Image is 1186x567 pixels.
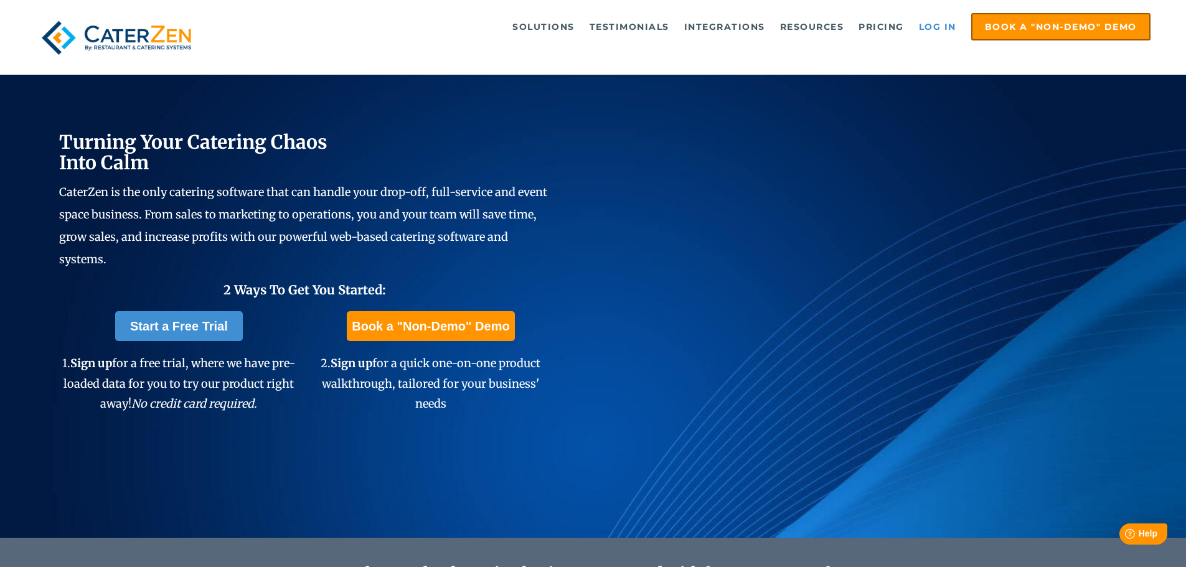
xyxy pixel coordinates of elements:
[224,282,386,298] span: 2 Ways To Get You Started:
[971,13,1151,40] a: Book a "Non-Demo" Demo
[678,14,771,39] a: Integrations
[131,396,257,411] em: No credit card required.
[1075,518,1172,553] iframe: Help widget launcher
[321,356,540,411] span: 2. for a quick one-on-one product walkthrough, tailored for your business' needs
[70,356,112,370] span: Sign up
[583,14,675,39] a: Testimonials
[115,311,243,341] a: Start a Free Trial
[35,13,197,62] img: caterzen
[59,130,327,174] span: Turning Your Catering Chaos Into Calm
[331,356,372,370] span: Sign up
[774,14,850,39] a: Resources
[347,311,514,341] a: Book a "Non-Demo" Demo
[852,14,910,39] a: Pricing
[62,356,295,411] span: 1. for a free trial, where we have pre-loaded data for you to try our product right away!
[226,13,1151,40] div: Navigation Menu
[913,14,962,39] a: Log in
[506,14,581,39] a: Solutions
[59,185,547,266] span: CaterZen is the only catering software that can handle your drop-off, full-service and event spac...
